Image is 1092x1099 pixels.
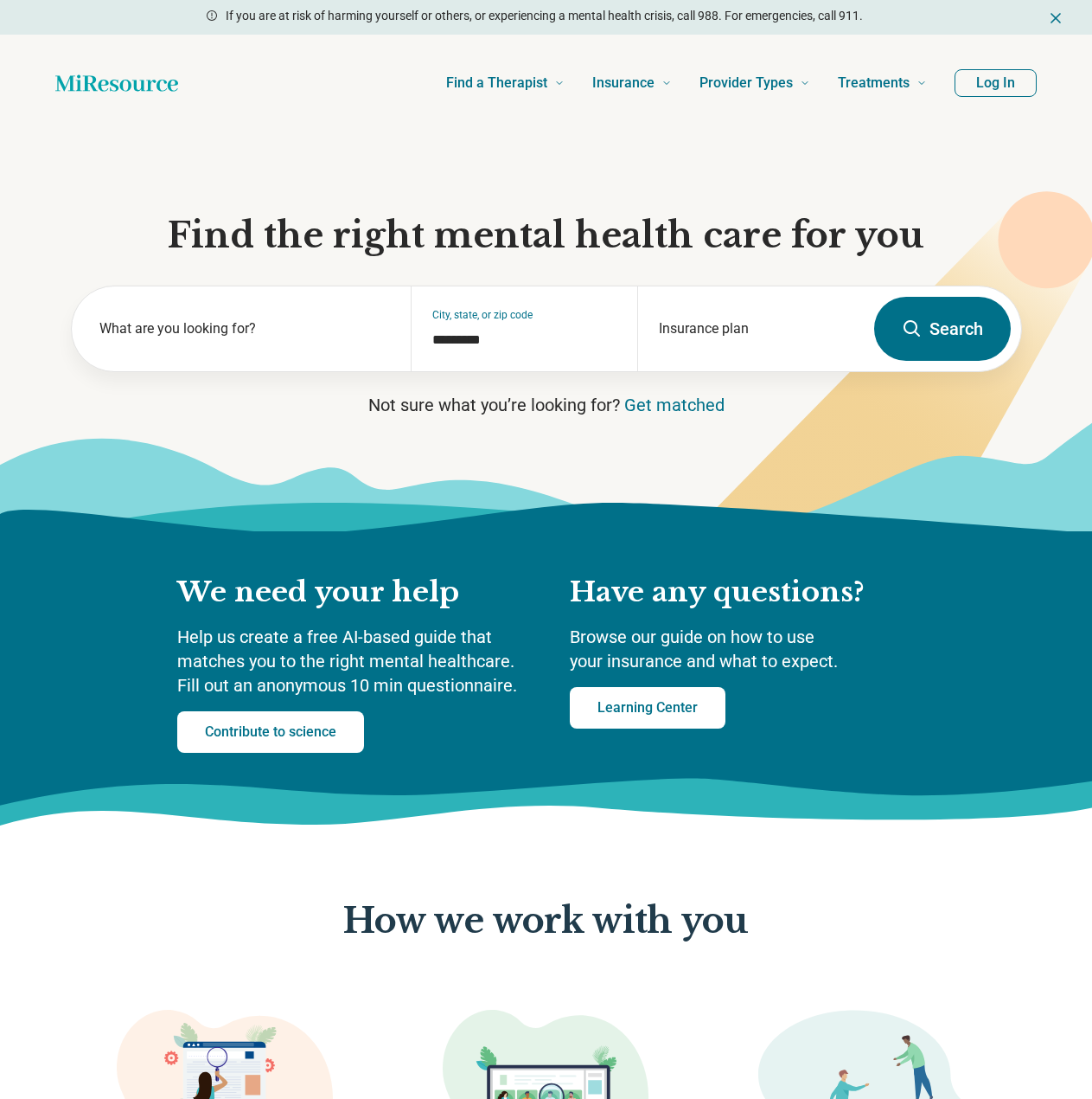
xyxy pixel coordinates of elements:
[226,7,863,25] p: If you are at risk of harming yourself or others, or experiencing a mental health crisis, call 98...
[592,48,672,118] a: Insurance
[446,71,547,95] span: Find a Therapist
[570,575,916,611] h2: Have any questions?
[874,297,1011,361] button: Search
[446,48,565,118] a: Find a Therapist
[177,625,535,697] p: Help us create a free AI-based guide that matches you to the right mental healthcare. Fill out an...
[699,48,810,118] a: Provider Types
[624,395,725,415] a: Get matched
[177,575,535,611] h2: We need your help
[699,71,793,95] span: Provider Types
[55,66,178,100] a: Home page
[99,318,391,339] label: What are you looking for?
[838,48,927,118] a: Treatments
[955,69,1037,97] button: Log In
[71,393,1022,417] p: Not sure what you’re looking for?
[343,902,748,942] p: How we work with you
[71,213,1022,258] h1: Find the right mental health care for you
[1047,7,1064,28] button: Dismiss
[570,625,916,673] p: Browse our guide on how to use your insurance and what to expect.
[570,687,725,729] a: Learning Center
[592,71,655,95] span: Insurance
[838,71,910,95] span: Treatments
[177,711,364,753] a: Contribute to science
